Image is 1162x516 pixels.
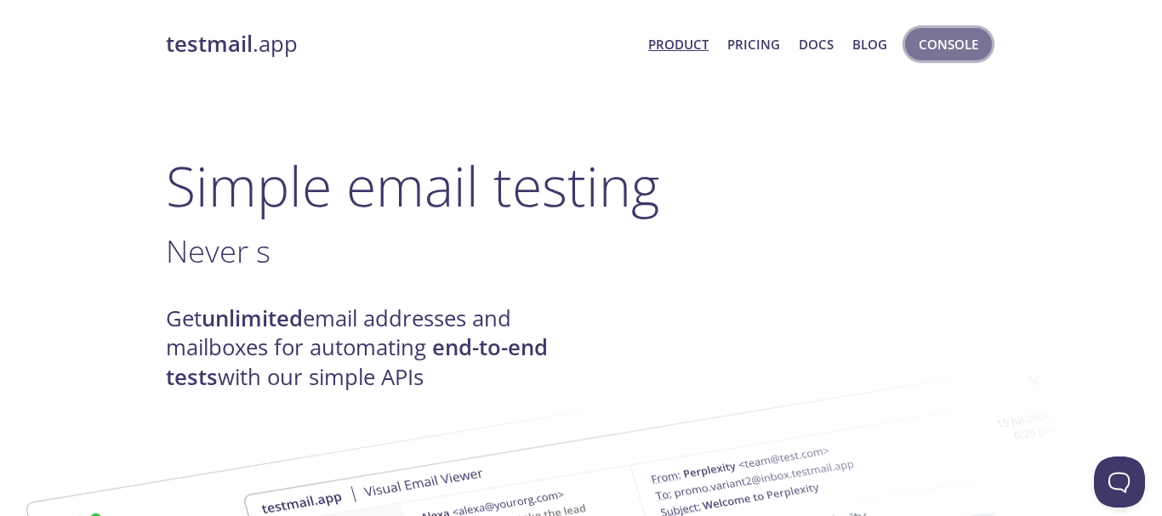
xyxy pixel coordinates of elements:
button: Console [905,28,992,60]
strong: end-to-end tests [166,332,548,391]
iframe: Help Scout Beacon - Open [1094,456,1145,507]
a: Docs [799,33,834,55]
strong: unlimited [202,303,303,333]
strong: testmail [166,29,253,59]
span: Console [919,33,978,55]
a: Product [648,33,709,55]
span: Never s [166,230,271,272]
a: Blog [852,33,887,55]
a: Pricing [727,33,780,55]
a: testmail.app [166,30,635,59]
h4: Get email addresses and mailboxes for automating with our simple APIs [166,304,581,392]
h1: Simple email testing [166,153,996,218]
